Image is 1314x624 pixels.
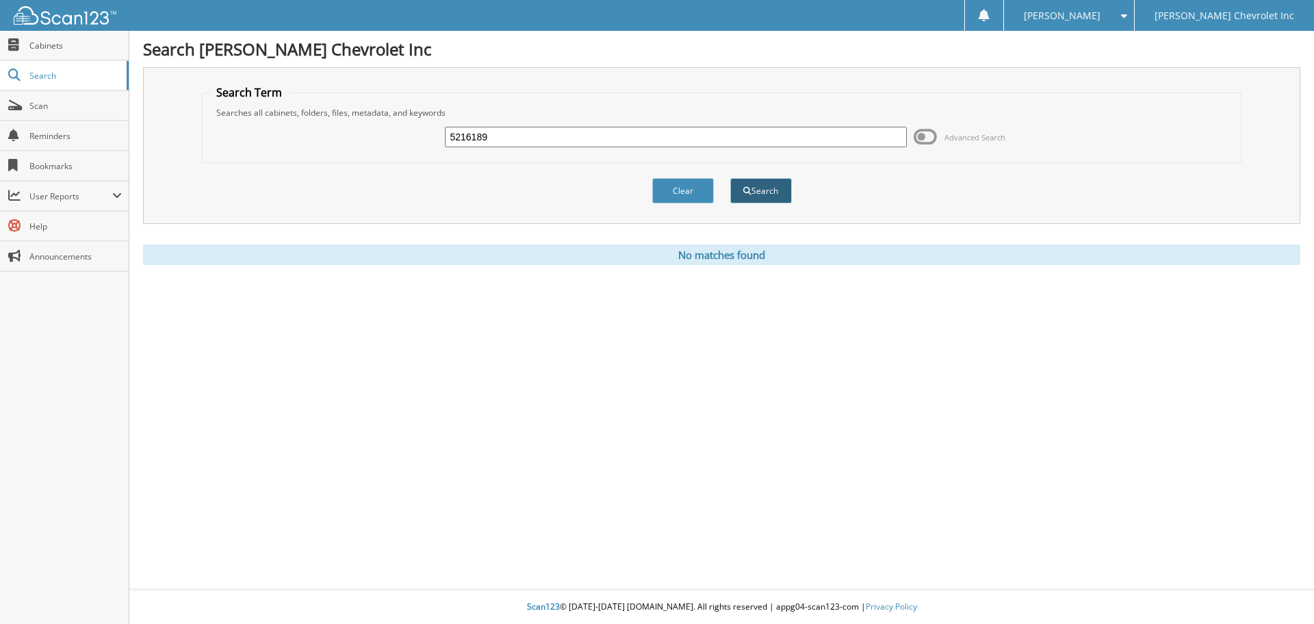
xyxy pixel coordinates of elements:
div: © [DATE]-[DATE] [DOMAIN_NAME]. All rights reserved | appg04-scan123-com | [129,590,1314,624]
span: Cabinets [29,40,122,51]
span: [PERSON_NAME] [1024,12,1100,20]
div: No matches found [143,245,1300,265]
span: Bookmarks [29,160,122,172]
span: Search [29,70,120,82]
button: Clear [652,178,714,203]
iframe: Chat Widget [1246,558,1314,624]
button: Search [730,178,792,203]
img: scan123-logo-white.svg [14,6,116,25]
span: [PERSON_NAME] Chevrolet Inc [1155,12,1294,20]
span: User Reports [29,190,112,202]
span: Announcements [29,251,122,262]
legend: Search Term [209,85,289,100]
div: Searches all cabinets, folders, files, metadata, and keywords [209,107,1235,118]
span: Advanced Search [944,132,1005,142]
span: Scan123 [527,601,560,612]
a: Privacy Policy [866,601,917,612]
span: Reminders [29,130,122,142]
h1: Search [PERSON_NAME] Chevrolet Inc [143,38,1300,60]
span: Scan [29,100,122,112]
span: Help [29,221,122,232]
